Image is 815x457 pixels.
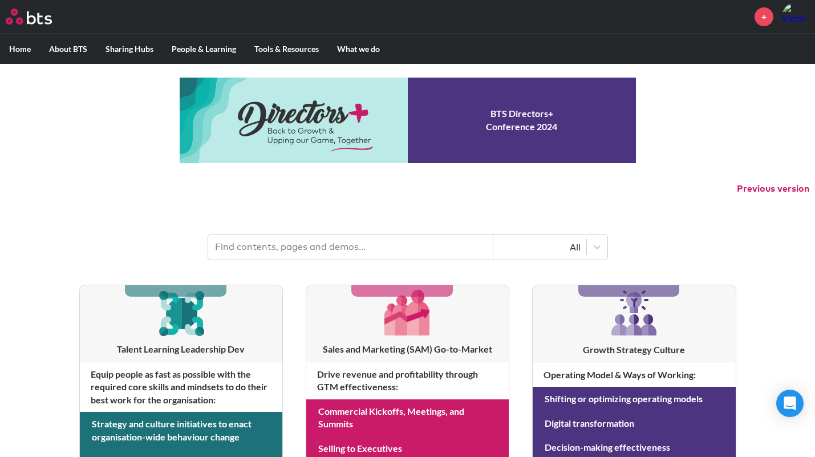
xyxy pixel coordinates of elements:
h3: Growth Strategy Culture [533,343,735,356]
div: All [499,241,581,253]
h3: Talent Learning Leadership Dev [80,343,282,355]
h4: Operating Model & Ways of Working : [533,363,735,387]
label: About BTS [40,34,96,64]
img: BTS Logo [6,9,52,25]
img: [object Object] [607,285,662,340]
label: Tools & Resources [245,34,328,64]
a: + [755,7,773,26]
h4: Equip people as fast as possible with the required core skills and mindsets to do their best work... [80,362,282,412]
img: [object Object] [380,285,435,339]
input: Find contents, pages and demos... [208,234,493,260]
a: Go home [6,9,73,25]
h3: Sales and Marketing (SAM) Go-to-Market [306,343,509,355]
label: What we do [328,34,389,64]
img: Victor Brandao [782,3,809,30]
button: Previous version [737,183,809,195]
img: [object Object] [154,285,208,339]
label: Sharing Hubs [96,34,163,64]
a: Profile [782,3,809,30]
h4: Drive revenue and profitability through GTM effectiveness : [306,362,509,399]
div: Open Intercom Messenger [776,390,804,417]
a: Conference 2024 [180,78,636,163]
label: People & Learning [163,34,245,64]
